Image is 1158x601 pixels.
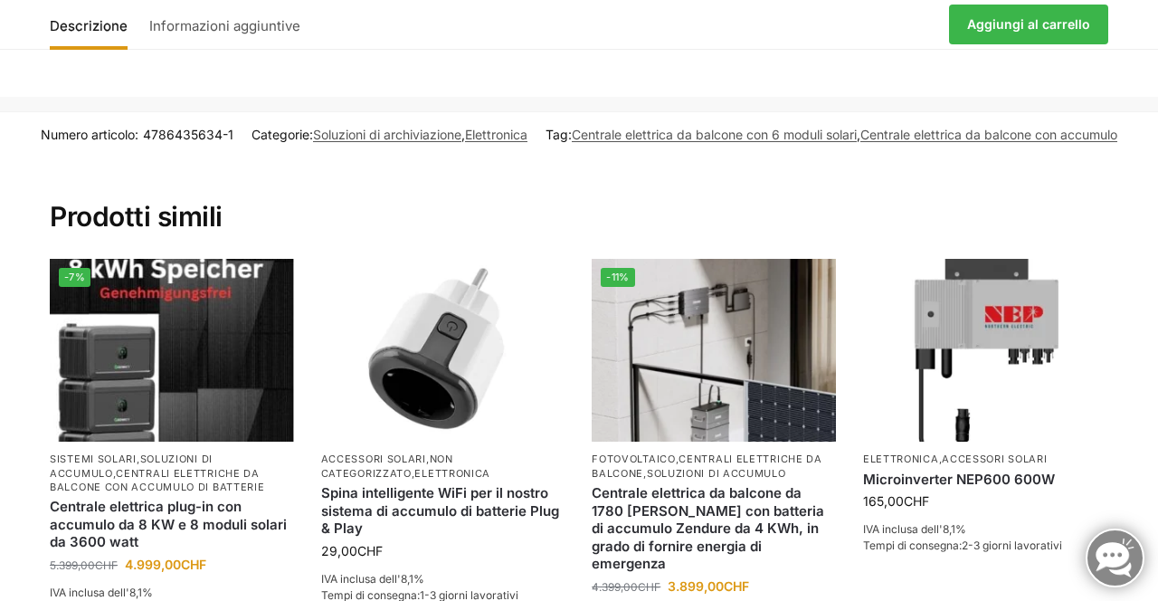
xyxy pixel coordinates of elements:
[939,453,943,465] font: ,
[357,543,383,558] font: CHF
[50,498,294,551] a: Centrale elettrica plug-in con accumulo da 8 KW e 8 moduli solari da 3600 watt
[592,453,822,479] a: centrali elettriche da balcone
[321,453,426,465] a: Accessori solari
[95,558,118,572] font: CHF
[50,259,294,442] a: -7%Centrale elettrica plug-in con accumulo da 8 KW e 8 moduli solari da 3600 watt
[942,453,1047,465] a: accessori solari
[50,467,264,493] a: centrali elettriche da balcone con accumulo di batterie
[668,578,724,594] font: 3.899,00
[592,259,836,442] img: Accumulo di energia solare Zendure per centrali elettriche da balcone
[863,493,904,509] font: 165,00
[426,453,430,465] font: ,
[143,127,233,142] font: 4786435634-1
[181,557,206,572] font: CHF
[647,467,786,480] a: soluzioni di accumulo
[50,259,294,442] img: Centrale elettrica plug-in con accumulo da 8 KW e 8 moduli solari da 3600 watt
[592,484,836,573] a: Centrale elettrica da balcone da 1780 Watt con batteria di accumulo Zendure da 4 KWh, in grado di...
[572,127,857,142] a: Centrale elettrica da balcone con 6 moduli solari
[321,543,357,558] font: 29,00
[321,484,559,537] font: Spina intelligente WiFi per il nostro sistema di accumulo di batterie Plug & Play
[676,453,679,465] font: ,
[863,471,1055,488] font: Microinverter NEP600 600W
[461,127,465,142] font: ,
[643,467,647,480] font: ,
[41,127,138,142] font: Numero articolo:
[863,259,1107,442] img: Nep 600
[50,453,213,479] a: soluzioni di accumulo
[113,467,117,480] font: ,
[465,127,527,142] a: Elettronica
[638,580,660,594] font: CHF
[412,467,415,480] font: ,
[313,127,461,142] a: Soluzioni di archiviazione
[592,259,836,442] a: -11%Accumulo di energia solare Zendure per centrali elettriche da balcone
[252,127,313,142] font: Categorie:
[860,127,1117,142] a: Centrale elettrica da balcone con accumulo
[592,580,638,594] font: 4.399,00
[592,453,675,465] a: Fotovoltaico
[962,539,1062,552] font: 2-3 giorni lavorativi
[50,558,95,572] font: 5.399,00
[857,127,860,142] font: ,
[321,484,565,538] a: Spina intelligente WiFi per il nostro sistema di accumulo di batterie Plug & Play
[863,522,966,536] font: IVA inclusa dell'8,1%
[863,471,1107,489] a: Microinverter NEP600 600W
[50,586,153,599] font: IVA inclusa dell'8,1%
[321,259,565,442] img: Spina intelligente WiFi per il nostro sistema di accumulo di batterie Plug & Play
[50,453,137,465] a: Sistemi solari
[592,484,824,572] font: Centrale elettrica da balcone da 1780 [PERSON_NAME] con batteria di accumulo Zendure da 4 KWh, in...
[414,467,490,480] a: Elettronica
[137,453,140,465] font: ,
[125,557,181,572] font: 4.999,00
[50,200,223,233] font: Prodotti simili
[863,453,939,465] a: Elettronica
[321,453,453,479] a: Non categorizzato
[724,578,749,594] font: CHF
[546,127,572,142] font: Tag:
[863,539,962,552] font: Tempi di consegna:
[50,498,287,550] font: Centrale elettrica plug-in con accumulo da 8 KW e 8 moduli solari da 3600 watt
[321,572,424,586] font: IVA inclusa dell'8,1%
[904,493,929,509] font: CHF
